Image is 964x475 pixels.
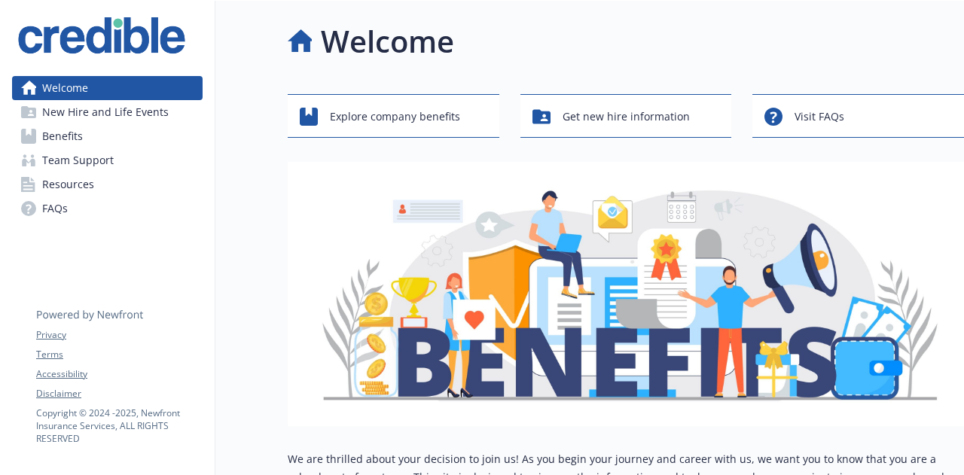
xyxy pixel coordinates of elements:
button: Visit FAQs [752,94,964,138]
img: overview page banner [288,162,964,426]
span: Explore company benefits [330,102,460,131]
span: Get new hire information [563,102,690,131]
span: Resources [42,172,94,196]
a: Team Support [12,148,203,172]
a: Disclaimer [36,387,202,400]
h1: Welcome [321,19,454,64]
a: FAQs [12,196,203,221]
span: FAQs [42,196,68,221]
p: Copyright © 2024 - 2025 , Newfront Insurance Services, ALL RIGHTS RESERVED [36,406,202,445]
a: New Hire and Life Events [12,100,203,124]
span: Welcome [42,76,88,100]
a: Terms [36,348,202,361]
button: Get new hire information [520,94,732,138]
a: Resources [12,172,203,196]
span: New Hire and Life Events [42,100,169,124]
a: Benefits [12,124,203,148]
a: Privacy [36,328,202,342]
button: Explore company benefits [288,94,499,138]
a: Accessibility [36,367,202,381]
span: Visit FAQs [795,102,844,131]
span: Team Support [42,148,114,172]
a: Welcome [12,76,203,100]
span: Benefits [42,124,83,148]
